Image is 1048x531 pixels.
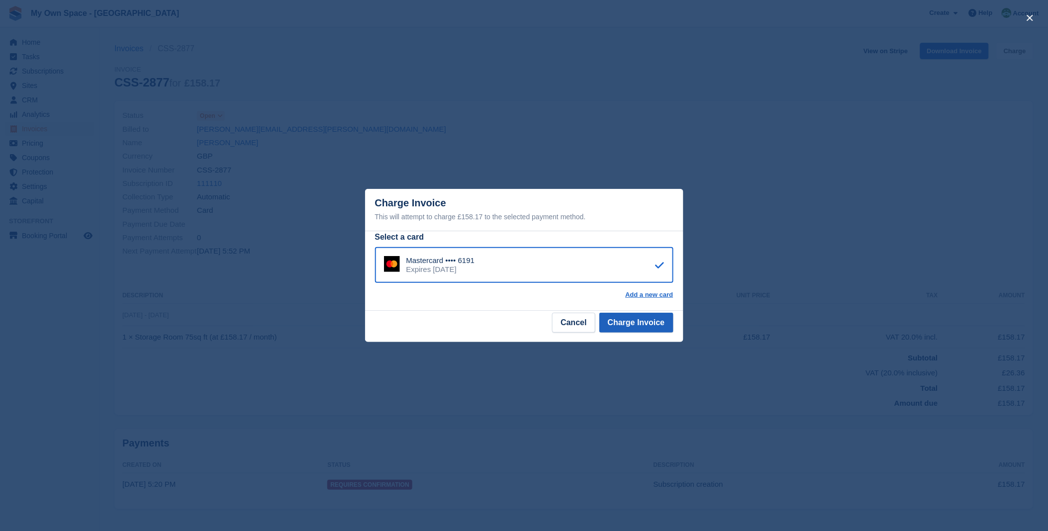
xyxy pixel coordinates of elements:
[406,265,475,274] div: Expires [DATE]
[384,256,400,272] img: Mastercard Logo
[375,197,673,223] div: Charge Invoice
[1022,10,1038,26] button: close
[375,211,673,223] div: This will attempt to charge £158.17 to the selected payment method.
[599,313,673,333] button: Charge Invoice
[375,231,673,243] div: Select a card
[625,291,673,299] a: Add a new card
[552,313,595,333] button: Cancel
[406,256,475,265] div: Mastercard •••• 6191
